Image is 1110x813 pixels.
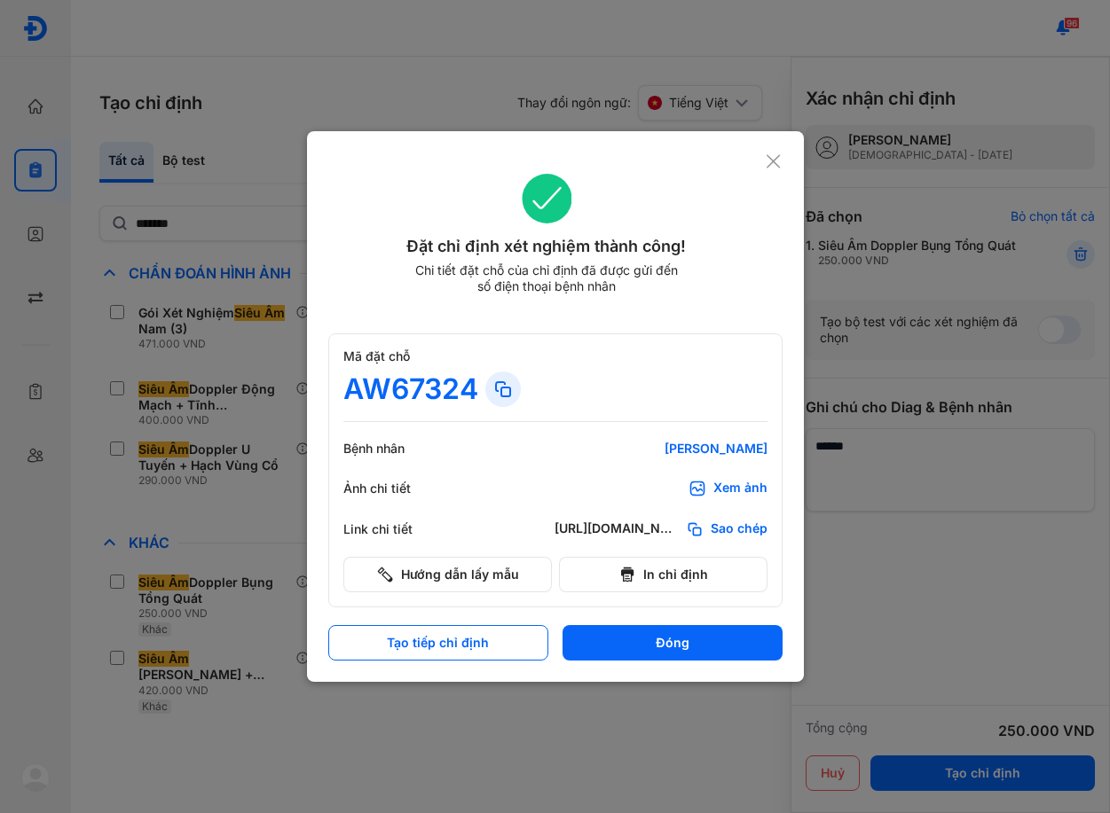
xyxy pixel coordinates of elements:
[343,521,450,537] div: Link chi tiết
[555,520,679,538] div: [URL][DOMAIN_NAME]
[711,520,768,538] span: Sao chép
[343,481,450,496] div: Ảnh chi tiết
[559,557,768,592] button: In chỉ định
[563,625,783,661] button: Đóng
[407,262,686,294] div: Chi tiết đặt chỗ của chỉ định đã được gửi đến số điện thoại bệnh nhân
[328,234,766,259] div: Đặt chỉ định xét nghiệm thành công!
[555,441,768,457] div: [PERSON_NAME]
[343,348,768,364] div: Mã đặt chỗ
[713,480,768,497] div: Xem ảnh
[343,371,478,407] div: AW67324
[343,557,552,592] button: Hướng dẫn lấy mẫu
[328,625,548,661] button: Tạo tiếp chỉ định
[343,441,450,457] div: Bệnh nhân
